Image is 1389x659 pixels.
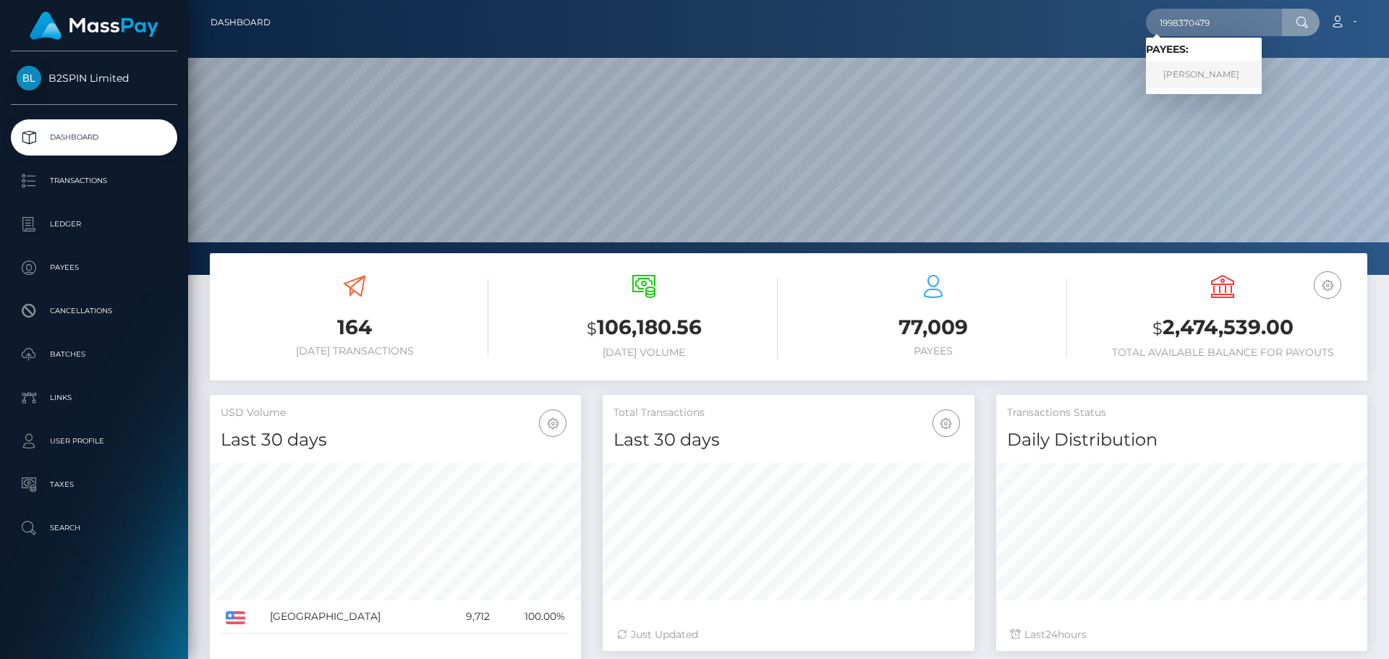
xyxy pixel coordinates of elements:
[11,293,177,329] a: Cancellations
[510,346,778,359] h6: [DATE] Volume
[17,474,171,496] p: Taxes
[17,127,171,148] p: Dashboard
[1089,346,1356,359] h6: Total Available Balance for Payouts
[221,313,488,341] h3: 164
[617,627,959,642] div: Just Updated
[265,600,444,634] td: [GEOGRAPHIC_DATA]
[444,600,495,634] td: 9,712
[30,12,158,40] img: MassPay Logo
[226,611,245,624] img: US.png
[11,467,177,503] a: Taxes
[17,300,171,322] p: Cancellations
[1146,61,1262,88] a: [PERSON_NAME]
[11,380,177,416] a: Links
[221,406,570,420] h5: USD Volume
[1152,318,1163,339] small: $
[11,206,177,242] a: Ledger
[11,336,177,373] a: Batches
[11,510,177,546] a: Search
[11,119,177,156] a: Dashboard
[17,430,171,452] p: User Profile
[1007,406,1356,420] h5: Transactions Status
[1045,628,1058,641] span: 24
[1011,627,1353,642] div: Last hours
[613,428,963,453] h4: Last 30 days
[17,66,41,90] img: B2SPIN Limited
[1089,313,1356,343] h3: 2,474,539.00
[11,423,177,459] a: User Profile
[17,170,171,192] p: Transactions
[11,72,177,85] span: B2SPIN Limited
[211,7,271,38] a: Dashboard
[11,250,177,286] a: Payees
[17,387,171,409] p: Links
[17,257,171,279] p: Payees
[510,313,778,343] h3: 106,180.56
[495,600,570,634] td: 100.00%
[799,313,1067,341] h3: 77,009
[799,345,1067,357] h6: Payees
[17,213,171,235] p: Ledger
[17,344,171,365] p: Batches
[11,163,177,199] a: Transactions
[1146,9,1282,36] input: Search...
[1146,43,1262,56] h6: Payees:
[613,406,963,420] h5: Total Transactions
[221,428,570,453] h4: Last 30 days
[221,345,488,357] h6: [DATE] Transactions
[1007,428,1356,453] h4: Daily Distribution
[587,318,597,339] small: $
[17,517,171,539] p: Search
